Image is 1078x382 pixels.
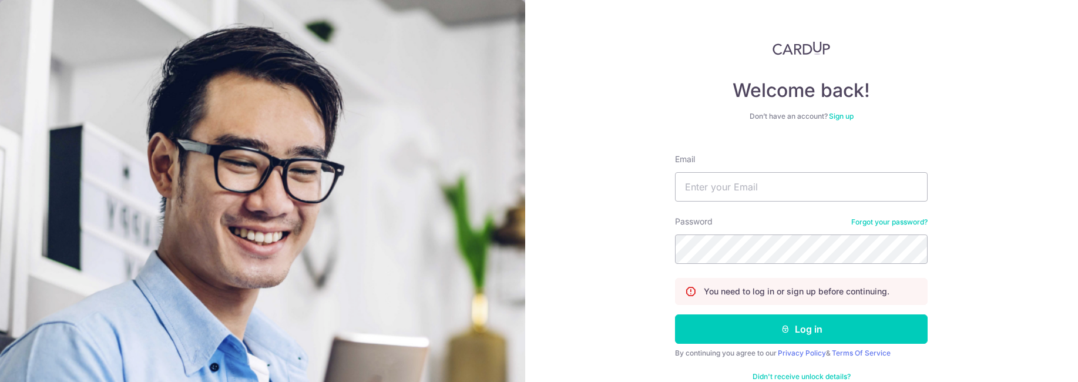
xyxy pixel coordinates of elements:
[704,286,889,297] p: You need to log in or sign up before continuing.
[675,112,928,121] div: Don’t have an account?
[675,172,928,202] input: Enter your Email
[675,314,928,344] button: Log in
[832,349,891,357] a: Terms Of Service
[851,217,928,227] a: Forgot your password?
[778,349,826,357] a: Privacy Policy
[675,216,713,227] label: Password
[753,372,851,381] a: Didn't receive unlock details?
[675,79,928,102] h4: Welcome back!
[675,349,928,358] div: By continuing you agree to our &
[675,153,695,165] label: Email
[773,41,830,55] img: CardUp Logo
[829,112,854,120] a: Sign up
